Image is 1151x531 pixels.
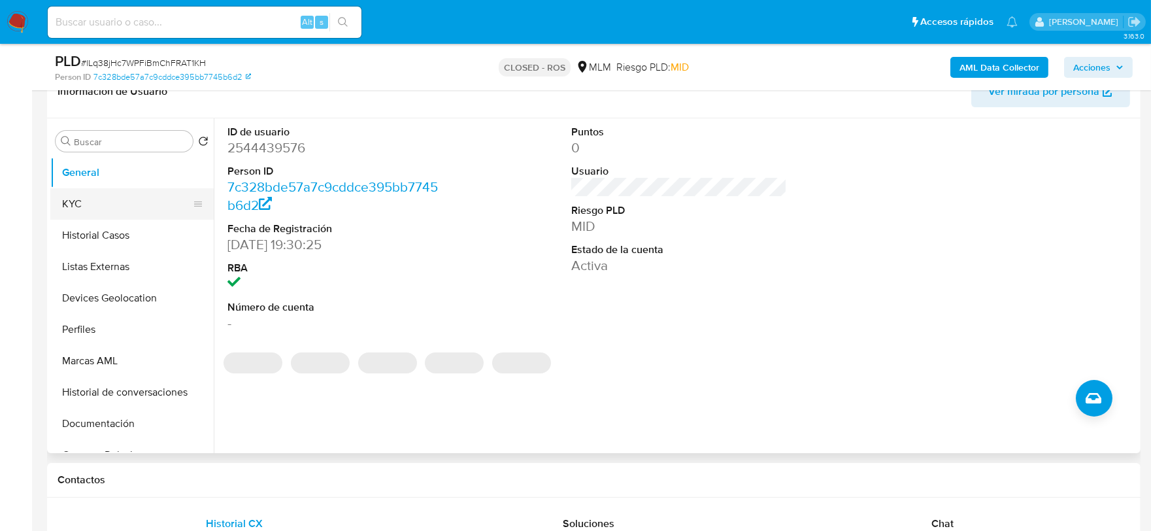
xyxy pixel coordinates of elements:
div: MLM [576,60,611,75]
button: Buscar [61,136,71,146]
span: Accesos rápidos [920,15,993,29]
button: Ver mirada por persona [971,76,1130,107]
button: search-icon [329,13,356,31]
a: 7c328bde57a7c9cddce395bb7745b6d2 [227,177,438,214]
dt: Usuario [571,164,788,179]
span: s [320,16,324,28]
dt: RBA [227,261,444,275]
button: Perfiles [50,314,214,345]
span: Historial CX [206,516,263,531]
span: Soluciones [563,516,614,531]
p: dalia.goicochea@mercadolibre.com.mx [1049,16,1123,28]
h1: Contactos [58,473,1130,487]
button: Documentación [50,408,214,439]
dt: Puntos [571,125,788,139]
dt: Riesgo PLD [571,203,788,218]
button: Listas Externas [50,251,214,283]
dd: MID [571,217,788,235]
span: Ver mirada por persona [988,76,1099,107]
dd: Activa [571,256,788,275]
dd: - [227,314,444,332]
dt: Person ID [227,164,444,179]
button: KYC [50,188,203,220]
dt: Número de cuenta [227,300,444,315]
button: AML Data Collector [950,57,1048,78]
input: Buscar usuario o caso... [48,14,361,31]
a: Salir [1127,15,1141,29]
dt: Fecha de Registración [227,222,444,236]
span: Acciones [1073,57,1110,78]
dt: Estado de la cuenta [571,243,788,257]
span: Riesgo PLD: [616,60,689,75]
span: MID [671,60,689,75]
dd: 2544439576 [227,139,444,157]
span: 3.163.0 [1124,31,1144,41]
button: General [50,157,214,188]
dd: 0 [571,139,788,157]
a: 7c328bde57a7c9cddce395bb7745b6d2 [93,71,251,83]
dt: ID de usuario [227,125,444,139]
span: # lLq38jHc7WPFiBmChFRAT1KH [81,56,206,69]
b: PLD [55,50,81,71]
span: Chat [931,516,954,531]
button: Historial Casos [50,220,214,251]
a: Notificaciones [1007,16,1018,27]
button: Devices Geolocation [50,283,214,314]
button: Historial de conversaciones [50,377,214,408]
b: AML Data Collector [959,57,1039,78]
button: Marcas AML [50,345,214,377]
span: Alt [302,16,312,28]
button: Volver al orden por defecto [198,136,209,150]
button: Cruces y Relaciones [50,439,214,471]
h1: Información de Usuario [58,85,167,98]
p: CLOSED - ROS [499,58,571,77]
input: Buscar [74,136,188,148]
dd: [DATE] 19:30:25 [227,235,444,254]
b: Person ID [55,71,91,83]
button: Acciones [1064,57,1133,78]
